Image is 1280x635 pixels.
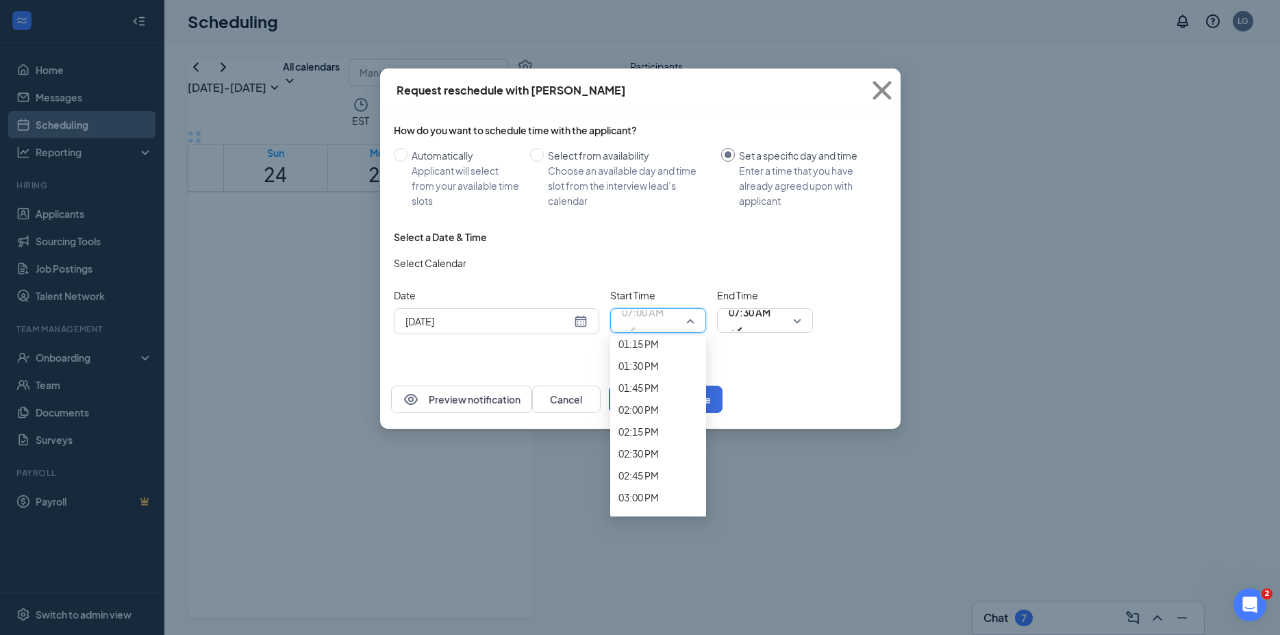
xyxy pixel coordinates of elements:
[729,302,770,323] span: 07:30 AM
[864,69,901,112] button: Close
[618,512,659,527] span: 03:15 PM
[618,336,659,351] span: 01:15 PM
[548,163,710,208] div: Choose an available day and time slot from the interview lead’s calendar
[610,288,706,303] span: Start Time
[739,148,876,163] div: Set a specific day and time
[403,391,419,408] svg: Eye
[394,230,487,244] div: Select a Date & Time
[622,323,638,339] svg: Checkmark
[622,302,664,323] span: 07:00 AM
[412,148,519,163] div: Automatically
[618,468,659,483] span: 02:45 PM
[532,386,601,413] button: Cancel
[739,163,876,208] div: Enter a time that you have already agreed upon with applicant
[548,148,710,163] div: Select from availability
[729,323,745,339] svg: Checkmark
[1233,588,1266,621] iframe: Intercom live chat
[1262,588,1272,599] span: 2
[618,446,659,461] span: 02:30 PM
[394,256,466,271] span: Select Calendar
[394,288,599,303] span: Date
[717,288,813,303] span: End Time
[609,386,723,413] button: Confirm reschedule
[618,358,659,373] span: 01:30 PM
[412,163,519,208] div: Applicant will select from your available time slots
[391,386,532,413] button: EyePreview notification
[618,424,659,439] span: 02:15 PM
[618,380,659,395] span: 01:45 PM
[864,72,901,109] svg: Cross
[394,123,887,137] div: How do you want to schedule time with the applicant?
[618,402,659,417] span: 02:00 PM
[405,314,571,329] input: Aug 27, 2025
[397,83,626,98] div: Request reschedule with [PERSON_NAME]
[618,490,659,505] span: 03:00 PM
